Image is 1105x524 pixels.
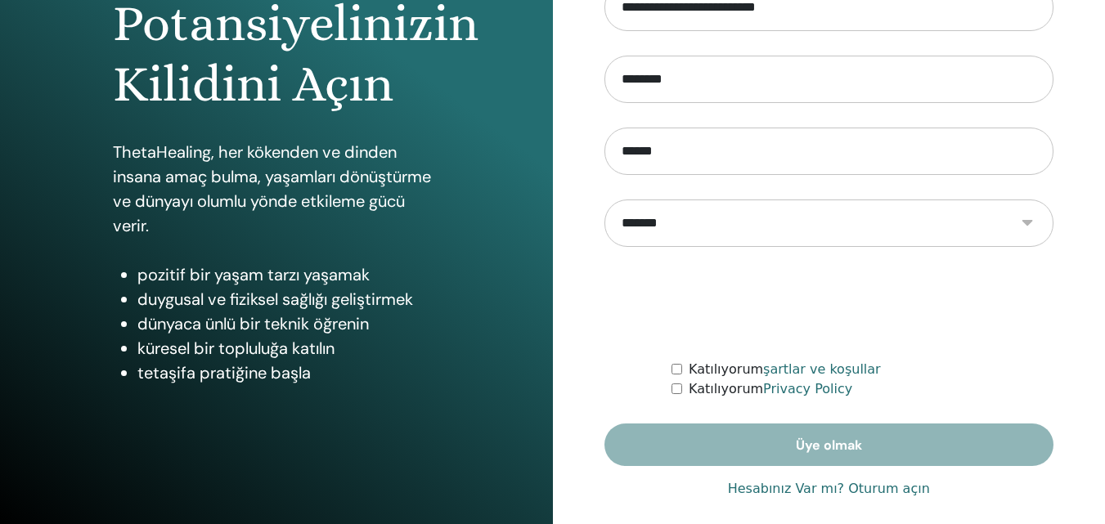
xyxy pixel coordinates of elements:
a: Privacy Policy [763,381,852,396]
label: Katılıyorum [689,360,881,379]
li: tetaşifa pratiğine başla [137,361,440,385]
a: şartlar ve koşullar [763,361,881,377]
li: küresel bir topluluğa katılın [137,336,440,361]
li: duygusal ve fiziksel sağlığı geliştirmek [137,287,440,311]
li: dünyaca ünlü bir teknik öğrenin [137,311,440,336]
li: pozitif bir yaşam tarzı yaşamak [137,262,440,287]
p: ThetaHealing, her kökenden ve dinden insana amaç bulma, yaşamları dönüştürme ve dünyayı olumlu yö... [113,140,440,238]
label: Katılıyorum [689,379,852,399]
a: Hesabınız Var mı? Oturum açın [728,479,930,499]
iframe: reCAPTCHA [704,271,953,335]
